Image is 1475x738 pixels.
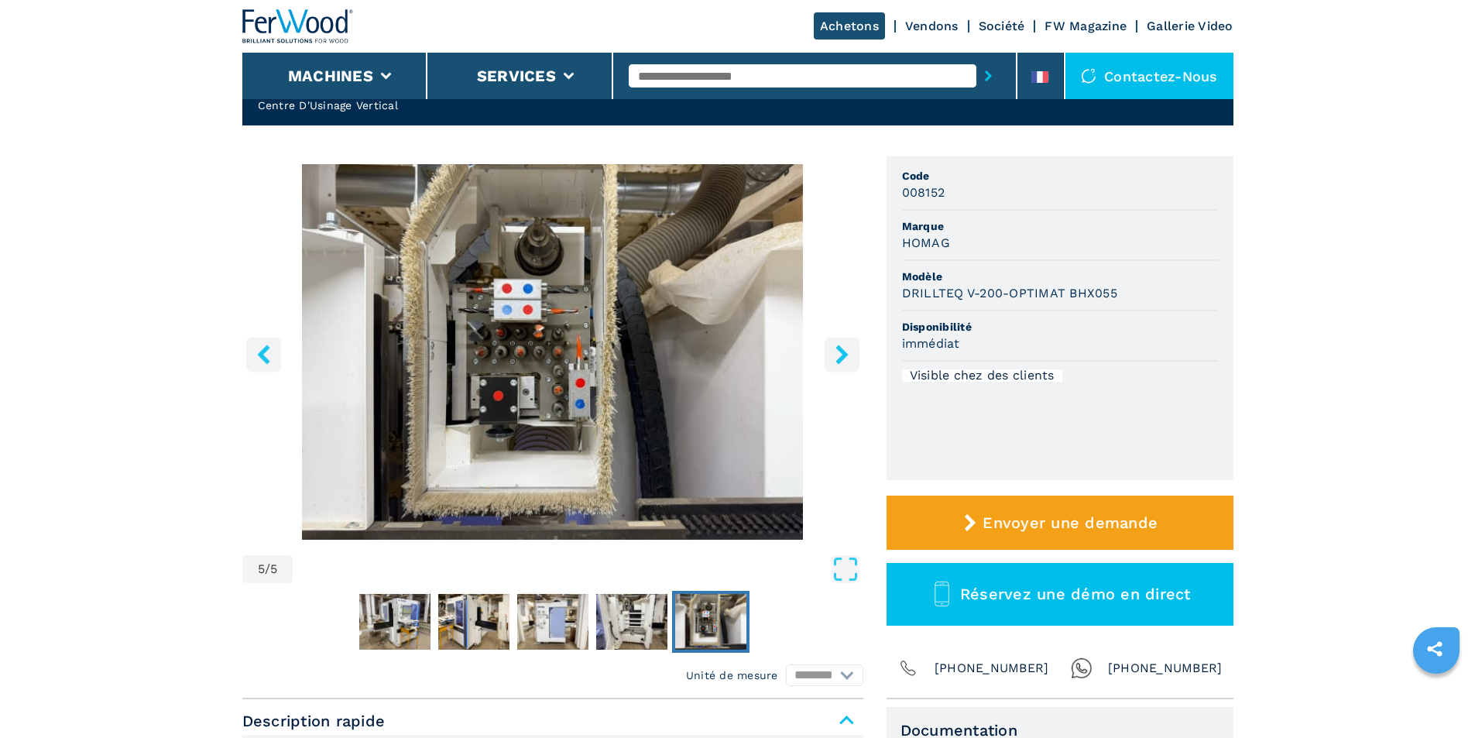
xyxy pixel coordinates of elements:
img: 3955ccb7323ccb5ce09df1fce5b9884c [675,594,746,650]
span: [PHONE_NUMBER] [1108,657,1223,679]
div: Go to Slide 5 [242,164,863,540]
span: / [265,563,270,575]
a: FW Magazine [1045,19,1127,33]
button: Go to Slide 4 [593,591,671,653]
img: Whatsapp [1071,657,1093,679]
img: ca5ced165a090e437b8a42a21edc2b8e [517,594,588,650]
div: Visible chez des clients [902,369,1062,382]
button: Go to Slide 3 [514,591,592,653]
h3: DRILLTEQ V-200-OPTIMAT BHX055 [902,284,1117,302]
span: Description rapide [242,707,863,735]
button: Go to Slide 2 [435,591,513,653]
iframe: Chat [1409,668,1463,726]
a: Achetons [814,12,885,39]
img: cb86916fb5694a8db29998c3b17d7143 [596,594,667,650]
button: submit-button [976,58,1000,94]
span: Envoyer une demande [983,513,1158,532]
em: Unité de mesure [686,668,778,683]
button: Services [477,67,556,85]
button: Envoyer une demande [887,496,1233,550]
span: 5 [270,563,277,575]
span: Code [902,168,1218,184]
span: Disponibilité [902,319,1218,335]
span: Réservez une démo en direct [960,585,1191,603]
button: Open Fullscreen [297,555,859,583]
span: Modèle [902,269,1218,284]
img: Ferwood [242,9,354,43]
a: Gallerie Video [1147,19,1233,33]
h3: 008152 [902,184,945,201]
a: sharethis [1415,630,1454,668]
nav: Thumbnail Navigation [242,591,863,653]
h3: immédiat [902,335,960,352]
button: Réservez une démo en direct [887,563,1233,626]
img: Centre D'Usinage Vertical HOMAG DRILLTEQ V-200-OPTIMAT BHX055 [242,164,863,540]
img: c4d5a528aabcef2938cbd23bc6718b6c [359,594,430,650]
button: Go to Slide 5 [672,591,750,653]
button: right-button [825,337,859,372]
button: Machines [288,67,373,85]
img: 9d766c677688ddec23789c60c6602b4d [438,594,509,650]
h2: Centre D'Usinage Vertical [258,98,701,113]
a: Vendons [905,19,959,33]
span: [PHONE_NUMBER] [935,657,1049,679]
button: left-button [246,337,281,372]
img: Contactez-nous [1081,68,1096,84]
div: Contactez-nous [1065,53,1233,99]
button: Go to Slide 1 [356,591,434,653]
a: Société [979,19,1025,33]
span: Marque [902,218,1218,234]
span: 5 [258,563,265,575]
img: Phone [897,657,919,679]
h3: HOMAG [902,234,950,252]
